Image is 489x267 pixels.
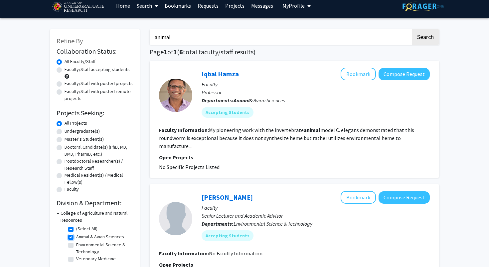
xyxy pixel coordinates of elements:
[202,220,234,227] b: Departments:
[379,68,430,80] button: Compose Request to Iqbal Hamza
[202,193,253,201] a: [PERSON_NAME]
[234,97,249,104] b: Animal
[282,2,305,9] span: My Profile
[379,191,430,204] button: Compose Request to Jose-Luis Izursa
[403,1,444,11] img: ForagerOne Logo
[159,127,414,149] fg-read-more: My pioneering work with the invertebrate model C. elegans demonstrated that this roundworm is exc...
[164,48,167,56] span: 1
[202,97,234,104] b: Departments:
[57,109,133,117] h2: Projects Seeking:
[202,107,253,118] mat-chip: Accepting Students
[202,212,430,220] p: Senior Lecturer and Academic Advisor
[76,255,116,262] label: Veterinary Medicine
[61,210,133,224] h3: College of Agriculture and Natural Resources
[341,191,376,204] button: Add Jose-Luis Izursa to Bookmarks
[65,144,133,158] label: Doctoral Candidate(s) (PhD, MD, DMD, PharmD, etc.)
[65,128,100,135] label: Undergraduate(s)
[159,127,209,133] b: Faculty Information:
[202,80,430,88] p: Faculty
[159,164,220,170] span: No Specific Projects Listed
[65,88,133,102] label: Faculty/Staff with posted remote projects
[202,88,430,96] p: Professor
[65,120,87,127] label: All Projects
[179,48,183,56] span: 6
[76,233,124,240] label: Animal & Avian Sciences
[202,204,430,212] p: Faculty
[57,37,83,45] span: Refine By
[202,70,239,78] a: Iqbal Hamza
[65,80,133,87] label: Faculty/Staff with posted projects
[65,66,130,73] label: Faculty/Staff accepting students
[65,58,95,65] label: All Faculty/Staff
[65,186,79,193] label: Faculty
[173,48,177,56] span: 1
[76,241,131,255] label: Environmental Science & Technology
[76,225,97,232] label: (Select All)
[341,68,376,80] button: Add Iqbal Hamza to Bookmarks
[65,158,133,172] label: Postdoctoral Researcher(s) / Research Staff
[150,48,439,56] h1: Page of ( total faculty/staff results)
[65,172,133,186] label: Medical Resident(s) / Medical Fellow(s)
[234,97,285,104] span: & Avian Sciences
[57,47,133,55] h2: Collaboration Status:
[304,127,320,133] b: animal
[159,153,430,161] p: Open Projects
[65,136,104,143] label: Master's Student(s)
[159,250,209,257] b: Faculty Information:
[57,199,133,207] h2: Division & Department:
[150,29,411,45] input: Search Keywords
[209,250,262,257] span: No Faculty Information
[5,237,28,262] iframe: Chat
[234,220,312,227] span: Environmental Science & Technology
[202,230,253,241] mat-chip: Accepting Students
[412,29,439,45] button: Search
